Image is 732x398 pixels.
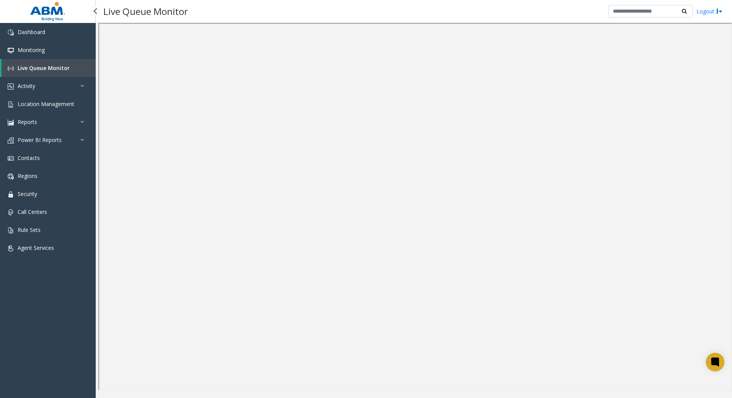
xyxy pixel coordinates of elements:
[18,136,62,144] span: Power BI Reports
[18,244,54,251] span: Agent Services
[18,208,47,215] span: Call Centers
[696,7,722,15] a: Logout
[8,227,14,233] img: 'icon'
[18,82,35,90] span: Activity
[8,119,14,126] img: 'icon'
[2,59,96,77] a: Live Queue Monitor
[8,137,14,144] img: 'icon'
[18,100,74,108] span: Location Management
[18,28,45,36] span: Dashboard
[18,64,70,72] span: Live Queue Monitor
[18,172,38,179] span: Regions
[8,209,14,215] img: 'icon'
[8,155,14,161] img: 'icon'
[716,7,722,15] img: logout
[8,245,14,251] img: 'icon'
[8,83,14,90] img: 'icon'
[8,47,14,54] img: 'icon'
[18,118,37,126] span: Reports
[18,190,37,197] span: Security
[8,191,14,197] img: 'icon'
[8,29,14,36] img: 'icon'
[18,154,40,161] span: Contacts
[100,2,192,21] h3: Live Queue Monitor
[8,65,14,72] img: 'icon'
[8,101,14,108] img: 'icon'
[18,46,45,54] span: Monitoring
[18,226,41,233] span: Rule Sets
[8,173,14,179] img: 'icon'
